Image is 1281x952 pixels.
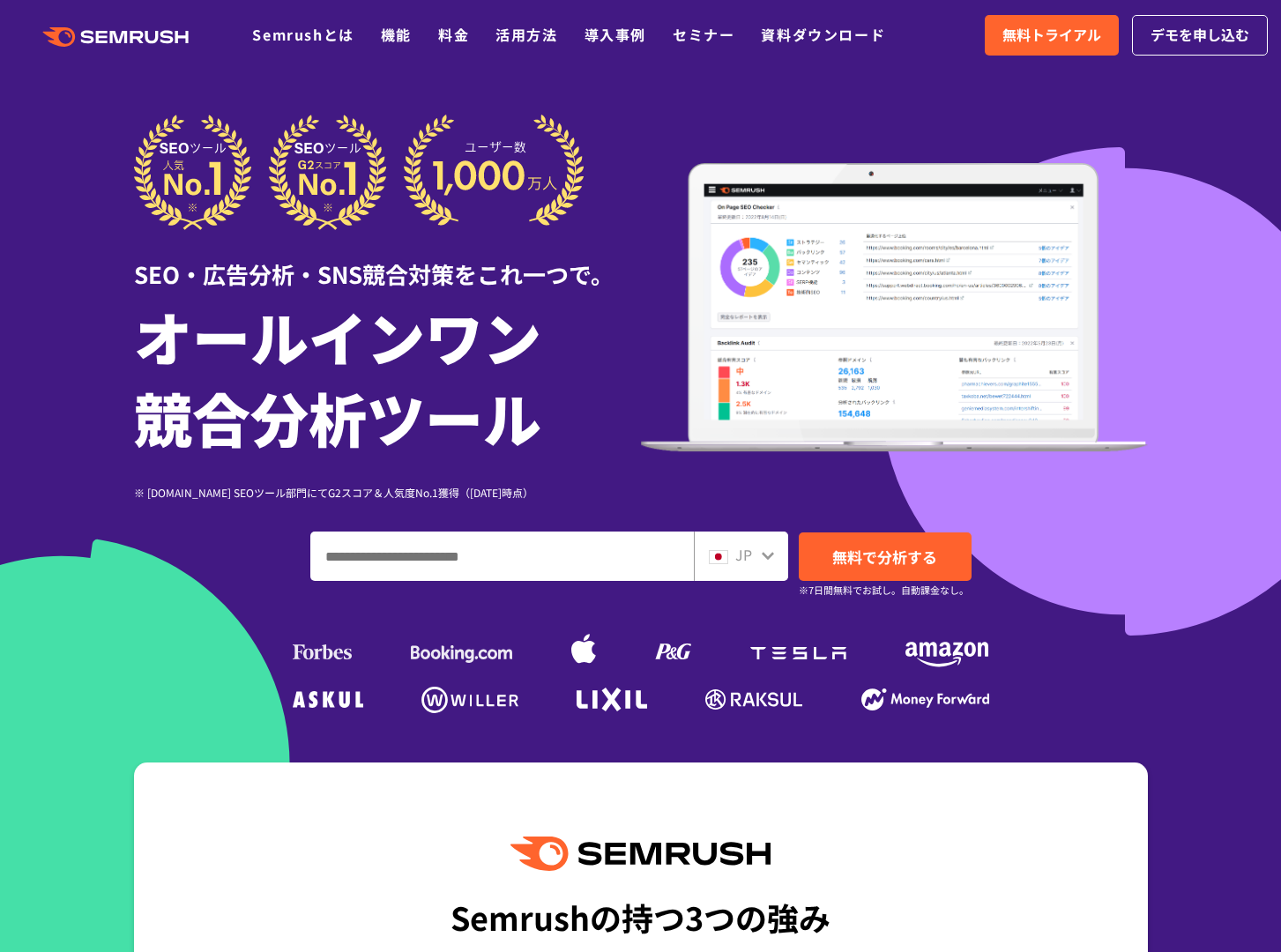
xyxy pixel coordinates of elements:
[510,837,770,871] img: Semrush
[495,24,557,45] a: 活用方法
[1151,24,1249,47] span: デモを申し込む
[985,15,1119,56] a: 無料トライアル
[799,532,972,581] a: 無料で分析する
[832,546,937,568] span: 無料で分析する
[438,24,469,45] a: 料金
[761,24,885,45] a: 資料ダウンロード
[252,24,354,45] a: Semrushとは
[451,884,830,949] div: Semrushの持つ3つの強み
[134,484,641,501] div: ※ [DOMAIN_NAME] SEOツール部門にてG2スコア＆人気度No.1獲得（[DATE]時点）
[1132,15,1268,56] a: デモを申し込む
[673,24,734,45] a: セミナー
[134,295,641,457] h1: オールインワン 競合分析ツール
[381,24,412,45] a: 機能
[799,582,969,599] small: ※7日間無料でお試し。自動課金なし。
[311,532,693,580] input: ドメイン、キーワードまたはURLを入力してください
[735,544,752,565] span: JP
[134,230,641,291] div: SEO・広告分析・SNS競合対策をこれ一つで。
[585,24,646,45] a: 導入事例
[1002,24,1101,47] span: 無料トライアル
